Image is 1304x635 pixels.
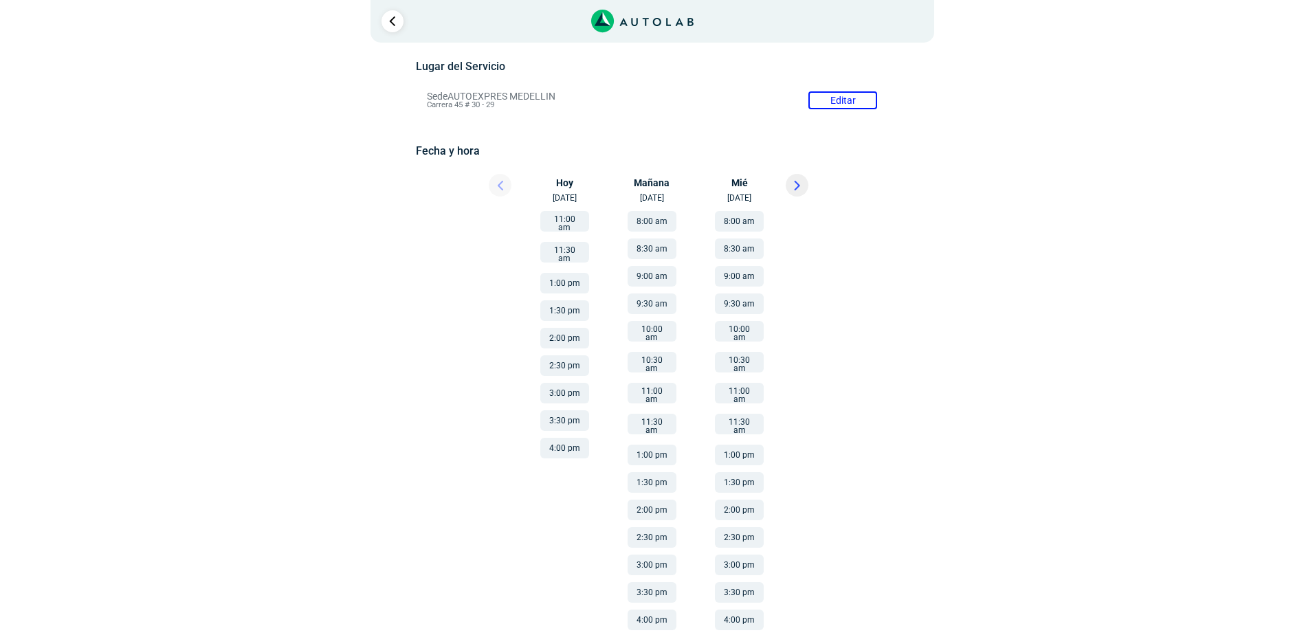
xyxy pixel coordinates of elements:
a: Link al sitio de autolab [591,14,694,27]
button: 1:30 pm [715,472,764,493]
button: 10:30 am [715,352,764,372]
button: 1:00 pm [628,445,676,465]
button: 3:30 pm [628,582,676,603]
button: 2:00 pm [628,500,676,520]
button: 2:30 pm [715,527,764,548]
button: 2:30 pm [628,527,676,548]
button: 8:00 am [715,211,764,232]
button: 2:30 pm [540,355,589,376]
button: 1:00 pm [540,273,589,293]
button: 11:30 am [715,414,764,434]
button: 3:00 pm [715,555,764,575]
button: 4:00 pm [715,610,764,630]
button: 3:00 pm [628,555,676,575]
button: 2:00 pm [540,328,589,348]
button: 3:30 pm [715,582,764,603]
button: 9:30 am [715,293,764,314]
button: 4:00 pm [628,610,676,630]
button: 4:00 pm [540,438,589,458]
button: 8:30 am [715,238,764,259]
button: 3:30 pm [540,410,589,431]
h5: Lugar del Servicio [416,60,888,73]
a: Ir al paso anterior [382,10,404,32]
button: 10:30 am [628,352,676,372]
button: 11:00 am [628,383,676,403]
button: 9:00 am [715,266,764,287]
button: 8:00 am [628,211,676,232]
button: 11:00 am [540,211,589,232]
button: 1:00 pm [715,445,764,465]
button: 3:00 pm [540,383,589,403]
button: 10:00 am [715,321,764,342]
button: 11:00 am [715,383,764,403]
button: 9:00 am [628,266,676,287]
button: 8:30 am [628,238,676,259]
button: 9:30 am [628,293,676,314]
button: 2:00 pm [715,500,764,520]
button: 11:30 am [540,242,589,263]
h5: Fecha y hora [416,144,888,157]
button: 1:30 pm [628,472,676,493]
button: 10:00 am [628,321,676,342]
button: 1:30 pm [540,300,589,321]
button: 11:30 am [628,414,676,434]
